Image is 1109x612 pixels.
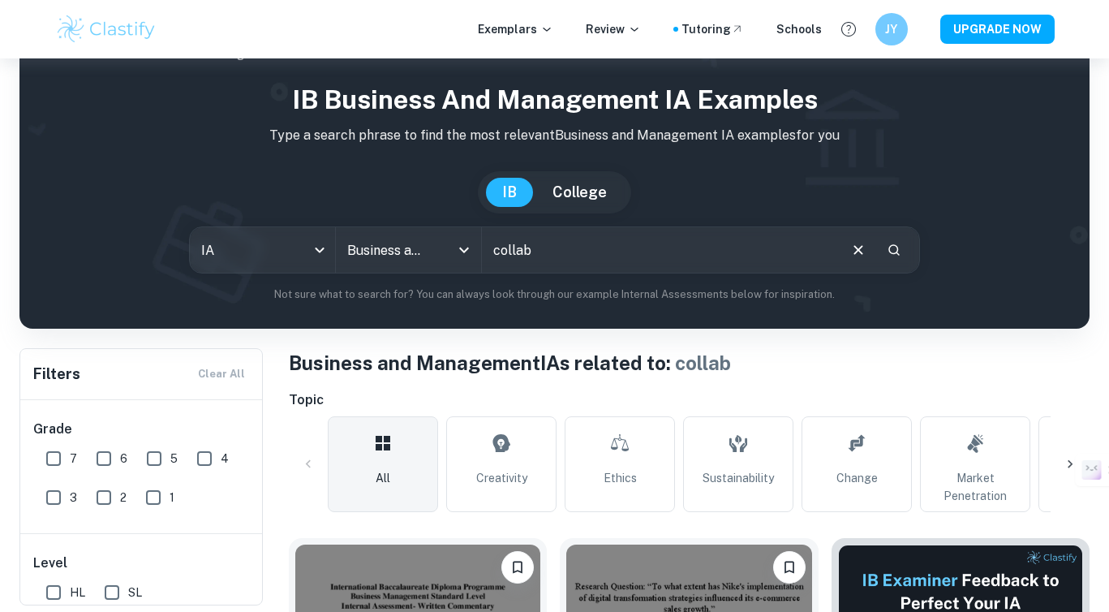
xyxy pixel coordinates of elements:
div: IA [190,227,335,273]
h1: Business and Management IAs related to: [289,348,1090,377]
img: Clastify logo [55,13,158,45]
button: Search [880,236,908,264]
button: Help and Feedback [835,15,862,43]
a: Schools [776,20,822,38]
button: Clear [843,235,874,265]
span: Ethics [604,469,637,487]
span: Market Penetration [927,469,1023,505]
a: Tutoring [681,20,744,38]
span: 7 [70,450,77,468]
p: Not sure what to search for? You can always look through our example Internal Assessments below f... [32,287,1077,303]
button: Open [453,239,475,261]
span: All [376,469,390,487]
input: E.g. tech company expansion, marketing strategies, motivation theories... [482,227,836,273]
button: Bookmark [773,551,806,584]
button: UPGRADE NOW [940,15,1055,44]
button: IB [486,178,533,207]
span: collab [675,351,731,374]
h6: Grade [33,420,251,439]
span: Sustainability [703,469,774,487]
span: 5 [170,450,178,468]
span: 6 [120,450,127,468]
span: Creativity [476,469,527,487]
button: College [536,178,623,207]
h6: Topic [289,390,1090,410]
span: 2 [120,489,127,506]
span: HL [70,584,85,601]
span: 3 [70,489,77,506]
button: Bookmark [501,551,534,584]
span: Change [836,469,878,487]
span: 1 [170,489,174,506]
span: 4 [221,450,229,468]
p: Review [586,20,641,38]
h1: IB Business and Management IA examples [32,80,1077,119]
h6: JY [882,20,901,38]
h6: Level [33,554,251,573]
p: Exemplars [478,20,553,38]
h6: Filters [33,363,80,386]
p: Type a search phrase to find the most relevant Business and Management IA examples for you [32,126,1077,145]
button: JY [875,13,908,45]
span: SL [128,584,142,601]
